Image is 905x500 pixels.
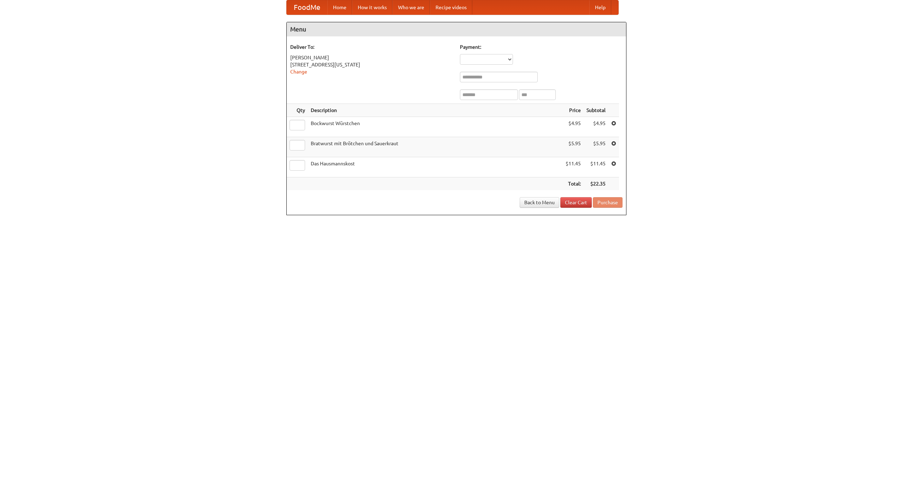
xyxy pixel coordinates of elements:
[584,137,608,157] td: $5.95
[308,117,563,137] td: Bockwurst Würstchen
[584,104,608,117] th: Subtotal
[308,104,563,117] th: Description
[593,197,623,208] button: Purchase
[520,197,559,208] a: Back to Menu
[460,43,623,51] h5: Payment:
[560,197,592,208] a: Clear Cart
[287,22,626,36] h4: Menu
[308,157,563,177] td: Das Hausmannskost
[563,104,584,117] th: Price
[327,0,352,14] a: Home
[589,0,611,14] a: Help
[584,157,608,177] td: $11.45
[352,0,392,14] a: How it works
[563,117,584,137] td: $4.95
[290,69,307,75] a: Change
[584,117,608,137] td: $4.95
[290,43,453,51] h5: Deliver To:
[563,157,584,177] td: $11.45
[392,0,430,14] a: Who we are
[287,0,327,14] a: FoodMe
[290,61,453,68] div: [STREET_ADDRESS][US_STATE]
[430,0,472,14] a: Recipe videos
[290,54,453,61] div: [PERSON_NAME]
[563,177,584,190] th: Total:
[584,177,608,190] th: $22.35
[563,137,584,157] td: $5.95
[308,137,563,157] td: Bratwurst mit Brötchen und Sauerkraut
[287,104,308,117] th: Qty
